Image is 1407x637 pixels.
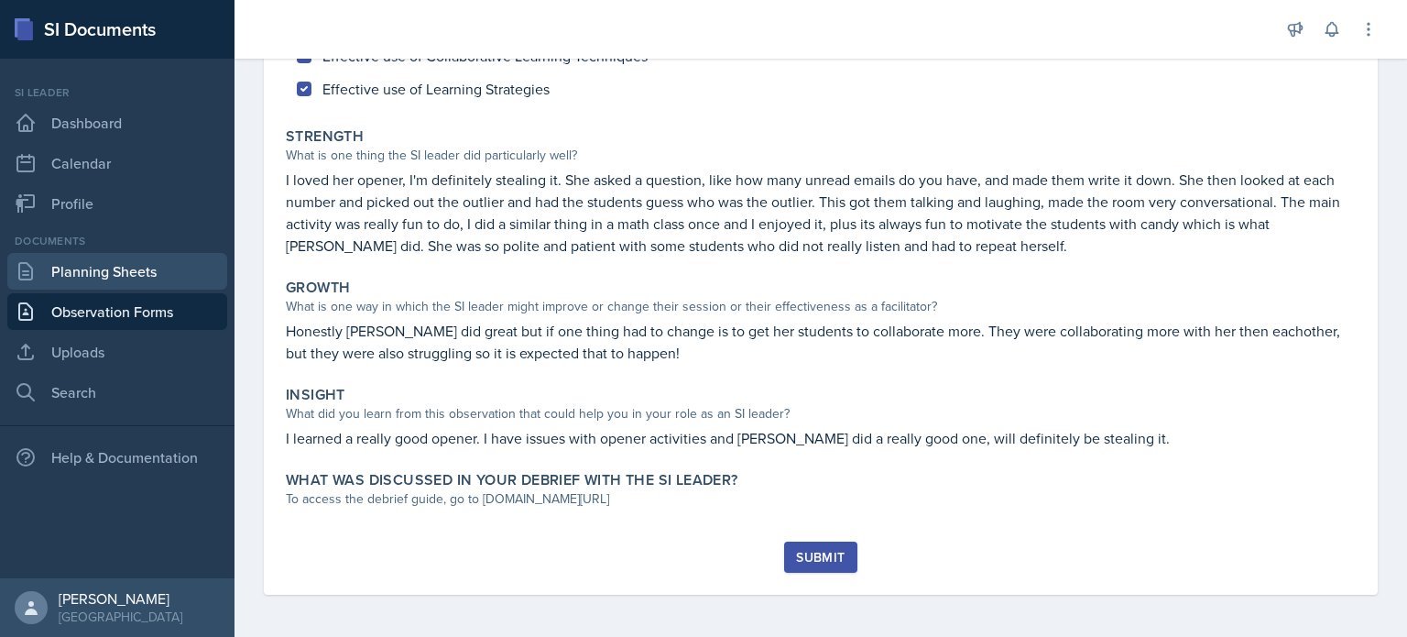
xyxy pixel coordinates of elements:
[286,297,1356,316] div: What is one way in which the SI leader might improve or change their session or their effectivene...
[286,427,1356,449] p: I learned a really good opener. I have issues with opener activities and [PERSON_NAME] did a real...
[7,293,227,330] a: Observation Forms
[7,253,227,290] a: Planning Sheets
[7,185,227,222] a: Profile
[796,550,845,565] div: Submit
[286,127,364,146] label: Strength
[59,589,182,608] div: [PERSON_NAME]
[286,404,1356,423] div: What did you learn from this observation that could help you in your role as an SI leader?
[7,233,227,249] div: Documents
[286,386,345,404] label: Insight
[286,320,1356,364] p: Honestly [PERSON_NAME] did great but if one thing had to change is to get her students to collabo...
[286,489,1356,509] div: To access the debrief guide, go to [DOMAIN_NAME][URL]
[7,84,227,101] div: Si leader
[7,104,227,141] a: Dashboard
[286,279,350,297] label: Growth
[7,439,227,476] div: Help & Documentation
[286,471,738,489] label: What was discussed in your debrief with the SI Leader?
[7,334,227,370] a: Uploads
[59,608,182,626] div: [GEOGRAPHIC_DATA]
[286,146,1356,165] div: What is one thing the SI leader did particularly well?
[7,145,227,181] a: Calendar
[7,374,227,411] a: Search
[784,542,856,573] button: Submit
[286,169,1356,257] p: I loved her opener, I'm definitely stealing it. She asked a question, like how many unread emails...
